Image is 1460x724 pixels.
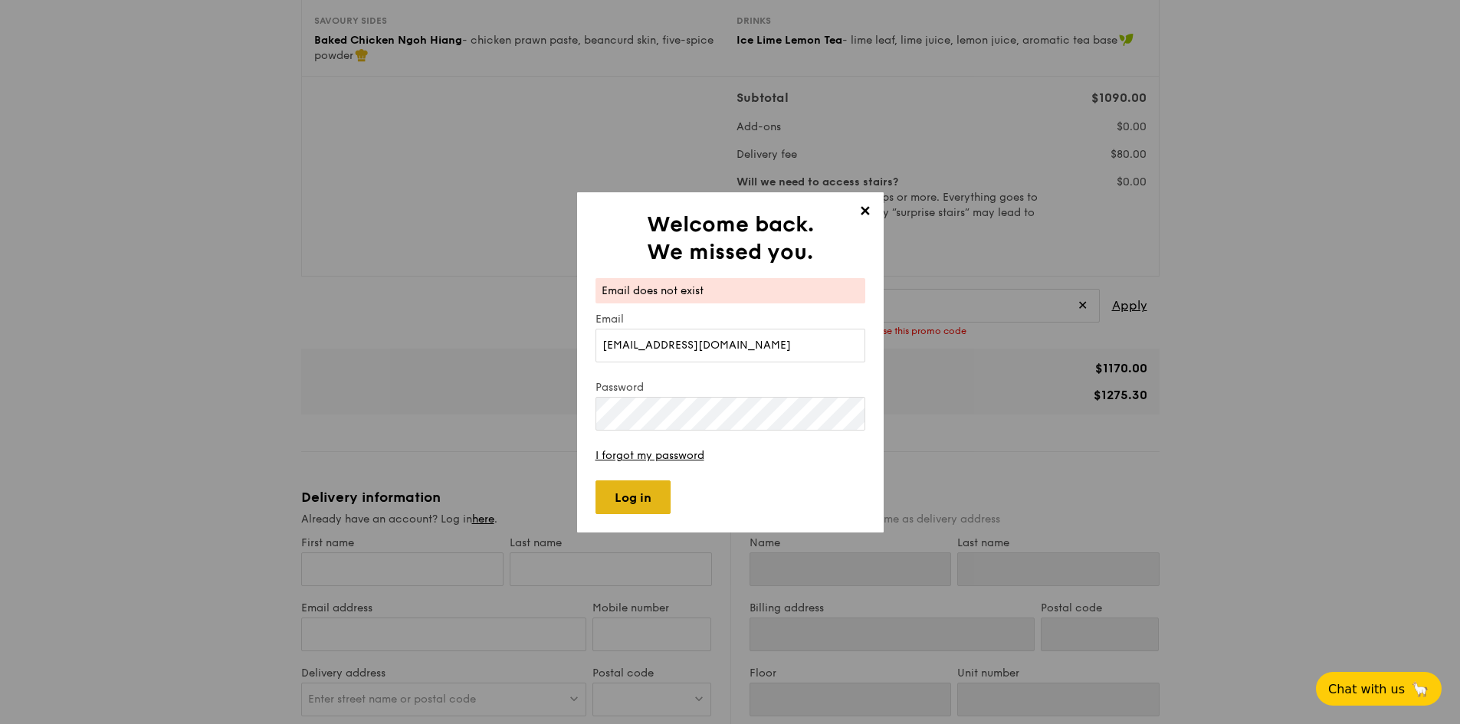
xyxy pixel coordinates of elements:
[595,381,865,394] label: Password
[595,313,865,326] label: Email
[595,211,865,266] h2: Welcome back. We missed you.
[855,203,876,224] span: ✕
[1316,672,1442,706] button: Chat with us🦙
[1328,682,1405,696] span: Chat with us
[1411,680,1429,698] span: 🦙
[595,278,865,303] div: Email does not exist
[595,480,671,514] input: Log in
[595,449,704,462] a: I forgot my password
